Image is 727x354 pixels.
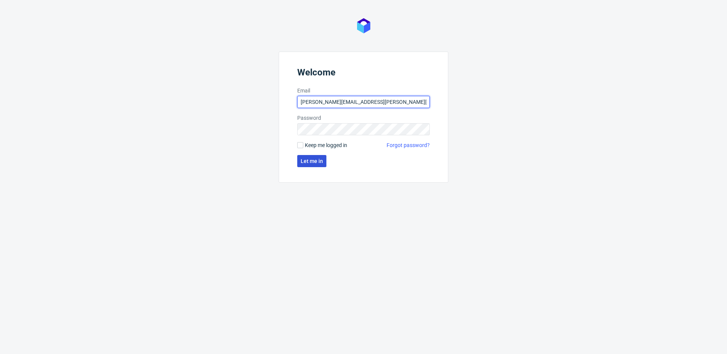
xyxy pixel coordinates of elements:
label: Email [297,87,430,94]
button: Let me in [297,155,326,167]
input: you@youremail.com [297,96,430,108]
span: Keep me logged in [305,141,347,149]
label: Password [297,114,430,122]
header: Welcome [297,67,430,81]
span: Let me in [301,158,323,164]
a: Forgot password? [387,141,430,149]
